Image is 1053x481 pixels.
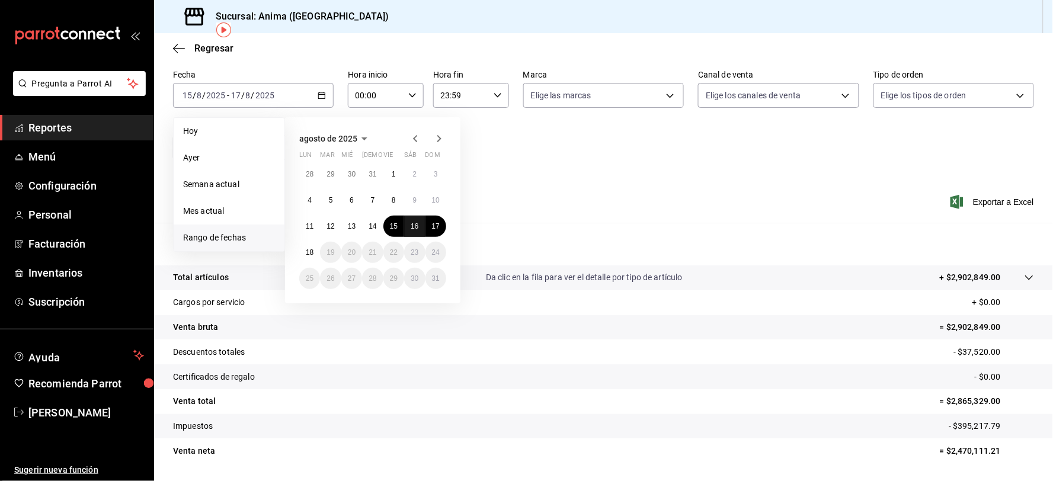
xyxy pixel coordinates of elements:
[383,268,404,289] button: 29 de agosto de 2025
[390,274,398,283] abbr: 29 de agosto de 2025
[194,43,233,54] span: Regresar
[940,271,1001,284] p: + $2,902,849.00
[173,420,213,432] p: Impuestos
[306,248,313,256] abbr: 18 de agosto de 2025
[327,170,334,178] abbr: 29 de julio de 2025
[348,222,356,230] abbr: 13 de agosto de 2025
[183,178,275,191] span: Semana actual
[28,376,144,392] span: Recomienda Parrot
[299,268,320,289] button: 25 de agosto de 2025
[299,132,372,146] button: agosto de 2025
[873,71,1034,79] label: Tipo de orden
[173,237,1034,251] p: Resumen
[183,152,275,164] span: Ayer
[306,274,313,283] abbr: 25 de agosto de 2025
[881,89,966,101] span: Elige los tipos de orden
[173,271,229,284] p: Total artículos
[173,395,216,408] p: Venta total
[130,31,140,40] button: open_drawer_menu
[320,163,341,185] button: 29 de julio de 2025
[390,222,398,230] abbr: 15 de agosto de 2025
[404,190,425,211] button: 9 de agosto de 2025
[28,405,144,421] span: [PERSON_NAME]
[173,43,233,54] button: Regresar
[348,71,424,79] label: Hora inicio
[28,120,144,136] span: Reportes
[341,242,362,263] button: 20 de agosto de 2025
[953,346,1034,358] p: - $37,520.00
[299,242,320,263] button: 18 de agosto de 2025
[432,248,440,256] abbr: 24 de agosto de 2025
[362,242,383,263] button: 21 de agosto de 2025
[392,196,396,204] abbr: 8 de agosto de 2025
[940,321,1034,334] p: = $2,902,849.00
[173,296,245,309] p: Cargos por servicio
[299,190,320,211] button: 4 de agosto de 2025
[404,242,425,263] button: 23 de agosto de 2025
[341,163,362,185] button: 30 de julio de 2025
[362,163,383,185] button: 31 de julio de 2025
[411,222,418,230] abbr: 16 de agosto de 2025
[320,242,341,263] button: 19 de agosto de 2025
[173,346,245,358] p: Descuentos totales
[412,196,417,204] abbr: 9 de agosto de 2025
[404,268,425,289] button: 30 de agosto de 2025
[371,196,375,204] abbr: 7 de agosto de 2025
[173,71,334,79] label: Fecha
[975,371,1034,383] p: - $0.00
[940,395,1034,408] p: = $2,865,329.00
[369,248,376,256] abbr: 21 de agosto de 2025
[28,236,144,252] span: Facturación
[348,248,356,256] abbr: 20 de agosto de 2025
[32,78,127,90] span: Pregunta a Parrot AI
[404,163,425,185] button: 2 de agosto de 2025
[28,348,129,363] span: Ayuda
[183,125,275,137] span: Hoy
[173,321,218,334] p: Venta bruta
[434,170,438,178] abbr: 3 de agosto de 2025
[404,151,417,163] abbr: sábado
[320,216,341,237] button: 12 de agosto de 2025
[341,268,362,289] button: 27 de agosto de 2025
[369,222,376,230] abbr: 14 de agosto de 2025
[8,86,146,98] a: Pregunta a Parrot AI
[173,371,255,383] p: Certificados de regalo
[28,294,144,310] span: Suscripción
[425,242,446,263] button: 24 de agosto de 2025
[411,274,418,283] abbr: 30 de agosto de 2025
[241,91,245,100] span: /
[306,170,313,178] abbr: 28 de julio de 2025
[425,268,446,289] button: 31 de agosto de 2025
[28,207,144,223] span: Personal
[383,242,404,263] button: 22 de agosto de 2025
[383,151,393,163] abbr: viernes
[327,222,334,230] abbr: 12 de agosto de 2025
[425,190,446,211] button: 10 de agosto de 2025
[28,178,144,194] span: Configuración
[206,9,389,24] h3: Sucursal: Anima ([GEOGRAPHIC_DATA])
[308,196,312,204] abbr: 4 de agosto de 2025
[362,151,432,163] abbr: jueves
[392,170,396,178] abbr: 1 de agosto de 2025
[216,23,231,37] img: Tooltip marker
[362,190,383,211] button: 7 de agosto de 2025
[411,248,418,256] abbr: 23 de agosto de 2025
[320,190,341,211] button: 5 de agosto de 2025
[14,464,144,476] span: Sugerir nueva función
[523,71,684,79] label: Marca
[341,151,353,163] abbr: miércoles
[299,134,357,143] span: agosto de 2025
[383,190,404,211] button: 8 de agosto de 2025
[350,196,354,204] abbr: 6 de agosto de 2025
[183,232,275,244] span: Rango de fechas
[320,268,341,289] button: 26 de agosto de 2025
[299,151,312,163] abbr: lunes
[486,271,683,284] p: Da clic en la fila para ver el detalle por tipo de artículo
[953,195,1034,209] button: Exportar a Excel
[13,71,146,96] button: Pregunta a Parrot AI
[320,151,334,163] abbr: martes
[183,205,275,217] span: Mes actual
[412,170,417,178] abbr: 2 de agosto de 2025
[28,149,144,165] span: Menú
